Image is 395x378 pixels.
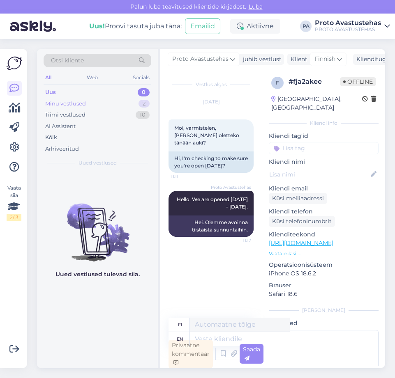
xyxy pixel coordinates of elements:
input: Lisa nimi [269,170,369,179]
p: Vaata edasi ... [269,250,379,257]
span: Finnish [314,55,335,64]
p: Brauser [269,281,379,290]
span: 11:11 [171,173,202,179]
img: Askly Logo [7,55,22,71]
p: iPhone OS 18.6.2 [269,269,379,278]
div: All [44,72,53,83]
input: Lisa tag [269,142,379,154]
b: Uus! [89,22,105,30]
div: 0 [138,88,150,96]
div: Küsi meiliaadressi [269,193,327,204]
button: Emailid [185,18,220,34]
div: Arhiveeritud [45,145,79,153]
p: Kliendi nimi [269,158,379,166]
p: Operatsioonisüsteem [269,261,379,269]
p: Klienditeekond [269,230,379,239]
div: Vaata siia [7,184,21,221]
div: [DATE] [169,98,254,105]
span: Luba [246,3,265,10]
div: PROTO AVASTUSTEHAS [315,26,381,33]
div: Vestlus algas [169,81,254,88]
div: Uus [45,88,56,96]
div: Klient [287,55,307,64]
div: Tiimi vestlused [45,111,85,119]
p: Kliendi email [269,184,379,193]
div: [GEOGRAPHIC_DATA], [GEOGRAPHIC_DATA] [271,95,362,112]
div: Klienditugi [353,55,388,64]
div: Aktiivne [230,19,280,34]
span: Uued vestlused [79,159,117,167]
div: Privaatne kommentaar [169,340,213,368]
span: Offline [340,77,376,86]
div: Web [85,72,99,83]
div: Kõik [45,133,57,142]
div: PA [300,21,312,32]
span: Proto Avastustehas [172,55,229,64]
div: juhib vestlust [240,55,282,64]
div: Hi, I'm checking to make sure you're open [DATE]? [169,151,254,173]
div: Hei. Olemme avoinna tiistaista sunnuntaihin. [169,215,254,237]
span: Proto Avastustehas [211,184,251,190]
p: Kliendi tag'id [269,132,379,140]
div: AI Assistent [45,122,76,131]
span: 11:17 [220,237,251,243]
p: Kliendi telefon [269,207,379,216]
div: 10 [136,111,150,119]
span: f [276,80,279,86]
div: 2 [139,100,150,108]
a: [URL][DOMAIN_NAME] [269,239,333,247]
span: Otsi kliente [51,56,84,65]
div: fi [178,318,182,332]
div: 2 / 3 [7,214,21,221]
span: Moi, varmistelen, [PERSON_NAME] oletteko tänään auki? [174,125,240,146]
div: # fja2akee [289,77,340,87]
a: Proto AvastustehasPROTO AVASTUSTEHAS [315,20,390,33]
div: Proovi tasuta juba täna: [89,21,182,31]
div: Kliendi info [269,119,379,127]
div: Socials [131,72,151,83]
div: [PERSON_NAME] [269,307,379,314]
span: Saada [243,346,260,362]
p: Safari 18.6 [269,290,379,298]
div: Proto Avastustehas [315,20,381,26]
p: Uued vestlused tulevad siia. [55,270,140,279]
span: Hello. We are opened [DATE] - [DATE]. [177,196,249,210]
img: No chats [37,189,158,263]
div: en [177,332,183,346]
p: Märkmed [269,319,379,328]
div: Küsi telefoninumbrit [269,216,335,227]
div: Minu vestlused [45,100,86,108]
